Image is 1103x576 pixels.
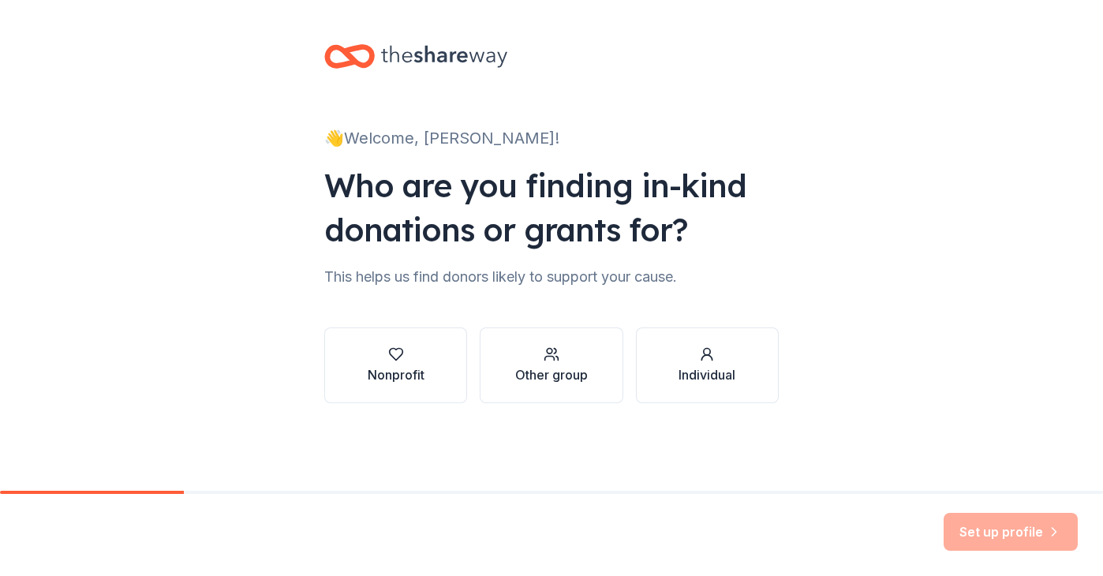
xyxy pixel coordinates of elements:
[324,264,779,290] div: This helps us find donors likely to support your cause.
[679,365,735,384] div: Individual
[515,365,588,384] div: Other group
[636,327,779,403] button: Individual
[368,365,424,384] div: Nonprofit
[324,327,467,403] button: Nonprofit
[480,327,623,403] button: Other group
[324,125,779,151] div: 👋 Welcome, [PERSON_NAME]!
[324,163,779,252] div: Who are you finding in-kind donations or grants for?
